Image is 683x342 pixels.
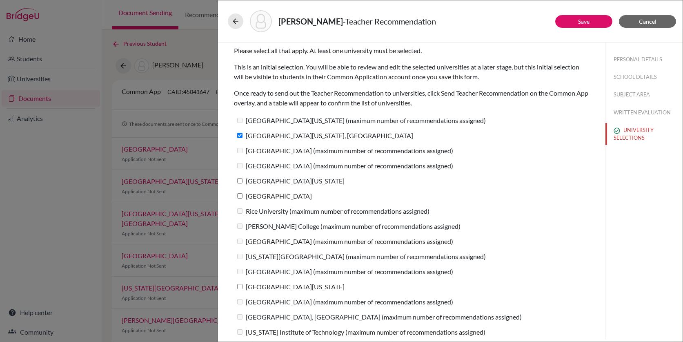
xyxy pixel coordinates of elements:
[234,296,453,308] label: [GEOGRAPHIC_DATA] (maximum number of recommendations assigned)
[234,114,486,126] label: [GEOGRAPHIC_DATA][US_STATE] (maximum number of recommendations assigned)
[234,130,413,141] label: [GEOGRAPHIC_DATA][US_STATE], [GEOGRAPHIC_DATA]
[237,193,242,199] input: [GEOGRAPHIC_DATA]
[237,178,242,183] input: [GEOGRAPHIC_DATA][US_STATE]
[614,127,620,134] img: check_circle_outline-e4d4ac0f8e9136db5ab2.svg
[278,16,343,26] strong: [PERSON_NAME]
[234,235,453,247] label: [GEOGRAPHIC_DATA] (maximum number of recommendations assigned)
[234,326,485,338] label: [US_STATE] Institute of Technology (maximum number of recommendations assigned)
[234,62,589,82] p: This is an initial selection. You will be able to review and edit the selected universities at a ...
[234,190,312,202] label: [GEOGRAPHIC_DATA]
[237,208,242,214] input: Rice University (maximum number of recommendations assigned)
[343,16,436,26] span: - Teacher Recommendation
[234,160,453,172] label: [GEOGRAPHIC_DATA] (maximum number of recommendations assigned)
[237,269,242,274] input: [GEOGRAPHIC_DATA] (maximum number of recommendations assigned)
[237,148,242,153] input: [GEOGRAPHIC_DATA] (maximum number of recommendations assigned)
[234,220,461,232] label: [PERSON_NAME] College (maximum number of recommendations assigned)
[237,314,242,320] input: [GEOGRAPHIC_DATA], [GEOGRAPHIC_DATA] (maximum number of recommendations assigned)
[237,299,242,304] input: [GEOGRAPHIC_DATA] (maximum number of recommendations assigned)
[237,133,242,138] input: [GEOGRAPHIC_DATA][US_STATE], [GEOGRAPHIC_DATA]
[234,311,522,323] label: [GEOGRAPHIC_DATA], [GEOGRAPHIC_DATA] (maximum number of recommendations assigned)
[234,205,429,217] label: Rice University (maximum number of recommendations assigned)
[234,88,589,108] p: Once ready to send out the Teacher Recommendation to universities, click Send Teacher Recommendat...
[605,87,683,102] button: SUBJECT AREA
[237,163,242,168] input: [GEOGRAPHIC_DATA] (maximum number of recommendations assigned)
[237,239,242,244] input: [GEOGRAPHIC_DATA] (maximum number of recommendations assigned)
[237,254,242,259] input: [US_STATE][GEOGRAPHIC_DATA] (maximum number of recommendations assigned)
[234,145,453,156] label: [GEOGRAPHIC_DATA] (maximum number of recommendations assigned)
[605,52,683,67] button: PERSONAL DETAILS
[234,46,589,56] p: Please select all that apply. At least one university must be selected.
[234,175,345,187] label: [GEOGRAPHIC_DATA][US_STATE]
[234,281,345,293] label: [GEOGRAPHIC_DATA][US_STATE]
[234,266,453,277] label: [GEOGRAPHIC_DATA] (maximum number of recommendations assigned)
[605,105,683,120] button: WRITTEN EVALUATION
[237,118,242,123] input: [GEOGRAPHIC_DATA][US_STATE] (maximum number of recommendations assigned)
[605,123,683,145] button: UNIVERSITY SELECTIONS
[234,250,486,262] label: [US_STATE][GEOGRAPHIC_DATA] (maximum number of recommendations assigned)
[605,70,683,84] button: SCHOOL DETAILS
[237,329,242,335] input: [US_STATE] Institute of Technology (maximum number of recommendations assigned)
[237,284,242,289] input: [GEOGRAPHIC_DATA][US_STATE]
[237,224,242,229] input: [PERSON_NAME] College (maximum number of recommendations assigned)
